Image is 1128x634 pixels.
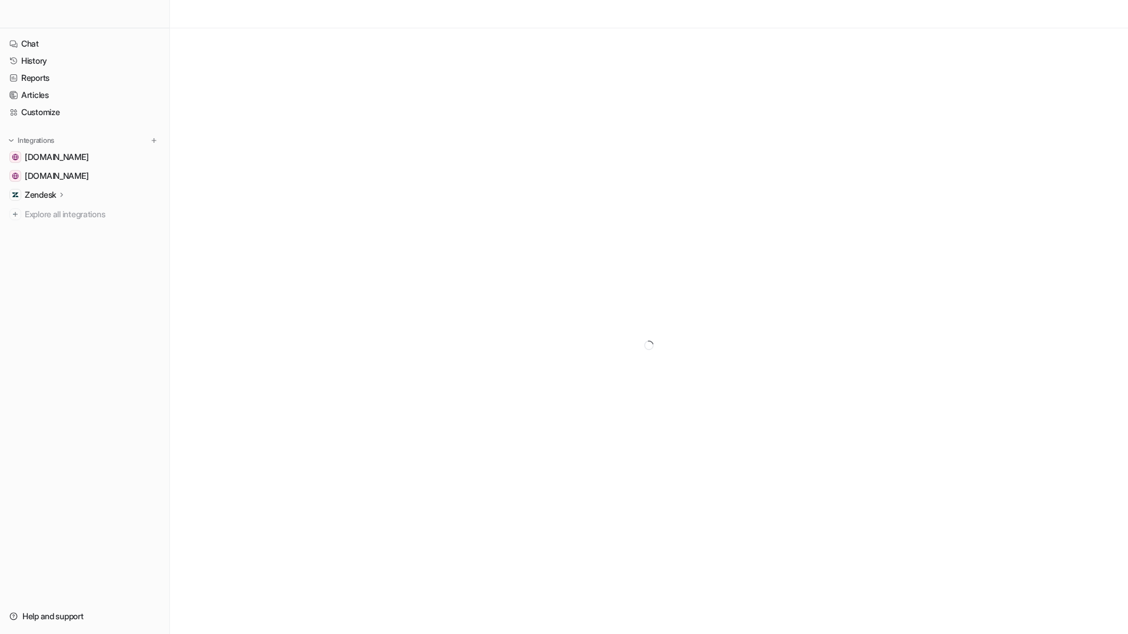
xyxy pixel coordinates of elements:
[5,135,58,146] button: Integrations
[5,70,165,86] a: Reports
[5,206,165,223] a: Explore all integrations
[7,136,15,145] img: expand menu
[5,168,165,184] a: altidenergi.dk[DOMAIN_NAME]
[5,35,165,52] a: Chat
[9,208,21,220] img: explore all integrations
[12,153,19,161] img: greenpowerdenmark.dk
[5,53,165,69] a: History
[150,136,158,145] img: menu_add.svg
[5,608,165,625] a: Help and support
[18,136,54,145] p: Integrations
[25,189,56,201] p: Zendesk
[25,151,88,163] span: [DOMAIN_NAME]
[5,87,165,103] a: Articles
[5,149,165,165] a: greenpowerdenmark.dk[DOMAIN_NAME]
[12,172,19,179] img: altidenergi.dk
[25,205,160,224] span: Explore all integrations
[5,104,165,120] a: Customize
[25,170,88,182] span: [DOMAIN_NAME]
[12,191,19,198] img: Zendesk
